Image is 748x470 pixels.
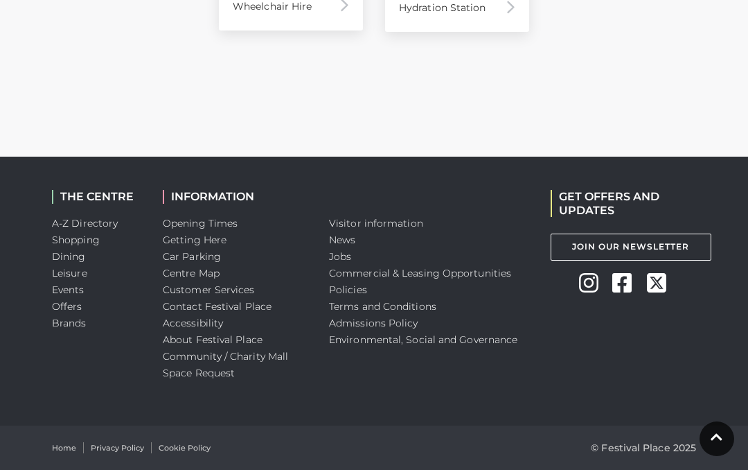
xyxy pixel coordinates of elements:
a: Community / Charity Mall Space Request [163,350,288,379]
a: Privacy Policy [91,442,144,454]
h2: INFORMATION [163,190,308,203]
a: Policies [329,284,367,296]
a: Car Parking [163,250,221,263]
a: Offers [52,300,82,313]
a: About Festival Place [163,333,262,346]
a: Commercial & Leasing Opportunities [329,267,511,279]
a: Events [52,284,84,296]
a: Centre Map [163,267,220,279]
a: Shopping [52,234,100,246]
h2: THE CENTRE [52,190,142,203]
a: Getting Here [163,234,226,246]
a: Opening Times [163,217,238,229]
a: Accessibility [163,317,223,329]
a: Environmental, Social and Governance [329,333,517,346]
h2: GET OFFERS AND UPDATES [551,190,696,216]
a: Brands [52,317,87,329]
a: News [329,234,355,246]
a: Dining [52,250,86,263]
a: Customer Services [163,284,255,296]
a: Leisure [52,267,87,279]
a: Terms and Conditions [329,300,436,313]
p: © Festival Place 2025 [591,439,696,456]
a: A-Z Directory [52,217,118,229]
a: Admissions Policy [329,317,418,329]
a: Join Our Newsletter [551,234,711,261]
a: Jobs [329,250,351,263]
a: Contact Festival Place [163,300,271,313]
a: Cookie Policy [159,442,211,454]
a: Home [52,442,76,454]
a: Visitor information [329,217,423,229]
